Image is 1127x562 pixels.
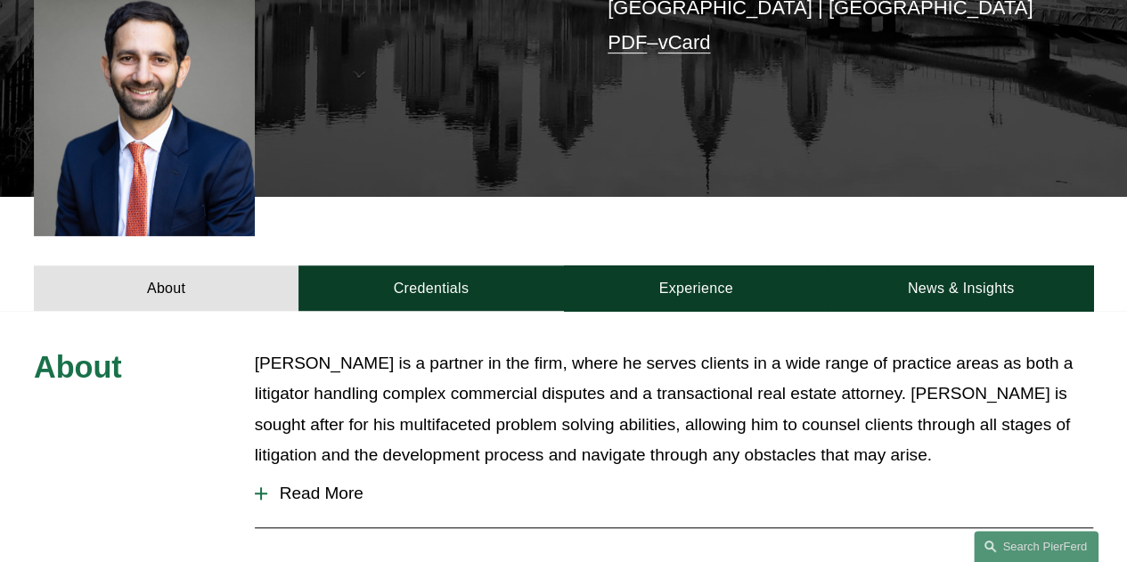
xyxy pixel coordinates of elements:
a: Credentials [298,265,563,311]
a: vCard [657,31,710,53]
span: Read More [267,484,1093,503]
button: Read More [255,470,1093,517]
a: Experience [564,265,829,311]
a: Search this site [974,531,1098,562]
a: News & Insights [829,265,1093,311]
a: About [34,265,298,311]
a: PDF [608,31,647,53]
span: About [34,350,122,384]
p: [PERSON_NAME] is a partner in the firm, where he serves clients in a wide range of practice areas... [255,348,1093,470]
